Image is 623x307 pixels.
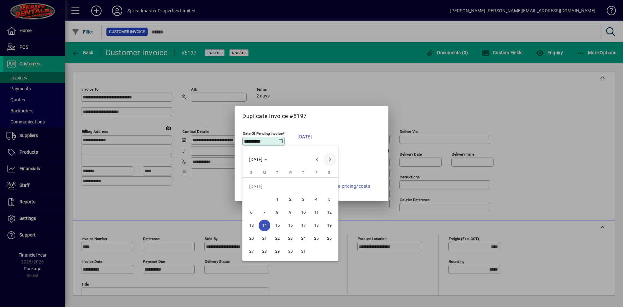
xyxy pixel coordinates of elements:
span: 11 [311,207,322,218]
button: Fri Jul 25 2025 [310,232,323,245]
button: Tue Jul 08 2025 [271,206,284,219]
span: W [289,171,292,175]
span: M [263,171,266,175]
span: 13 [246,220,257,231]
span: 8 [272,207,283,218]
button: Fri Jul 11 2025 [310,206,323,219]
span: 9 [285,207,296,218]
span: 1 [272,194,283,205]
button: Thu Jul 24 2025 [297,232,310,245]
span: 29 [272,246,283,257]
span: 18 [311,220,322,231]
button: Mon Jul 28 2025 [258,245,271,258]
button: Fri Jul 04 2025 [310,193,323,206]
span: T [302,171,304,175]
button: Previous month [311,153,324,166]
button: Wed Jul 02 2025 [284,193,297,206]
button: Mon Jul 21 2025 [258,232,271,245]
span: 15 [272,220,283,231]
span: 31 [298,246,309,257]
button: Mon Jul 07 2025 [258,206,271,219]
span: 10 [298,207,309,218]
button: Tue Jul 22 2025 [271,232,284,245]
button: Choose month and year [247,154,270,165]
button: Sat Jul 26 2025 [323,232,336,245]
button: Sun Jul 20 2025 [245,232,258,245]
span: 23 [285,233,296,244]
span: 7 [259,207,270,218]
span: 17 [298,220,309,231]
button: Mon Jul 14 2025 [258,219,271,232]
button: Tue Jul 29 2025 [271,245,284,258]
span: 19 [324,220,335,231]
button: Wed Jul 23 2025 [284,232,297,245]
button: Wed Jul 16 2025 [284,219,297,232]
span: 25 [311,233,322,244]
span: F [315,171,317,175]
button: Sun Jul 27 2025 [245,245,258,258]
button: Tue Jul 15 2025 [271,219,284,232]
span: 27 [246,246,257,257]
span: T [276,171,278,175]
button: Fri Jul 18 2025 [310,219,323,232]
button: Wed Jul 09 2025 [284,206,297,219]
span: 14 [259,220,270,231]
button: Sat Jul 19 2025 [323,219,336,232]
span: 4 [311,194,322,205]
span: S [250,171,252,175]
button: Thu Jul 03 2025 [297,193,310,206]
span: S [328,171,330,175]
span: 12 [324,207,335,218]
span: 30 [285,246,296,257]
button: Sat Jul 05 2025 [323,193,336,206]
span: 28 [259,246,270,257]
span: 22 [272,233,283,244]
button: Sun Jul 06 2025 [245,206,258,219]
span: 16 [285,220,296,231]
span: 26 [324,233,335,244]
button: Wed Jul 30 2025 [284,245,297,258]
button: Sat Jul 12 2025 [323,206,336,219]
span: [DATE] [249,157,263,162]
span: 24 [298,233,309,244]
span: 3 [298,194,309,205]
span: 5 [324,194,335,205]
button: Tue Jul 01 2025 [271,193,284,206]
button: Thu Jul 10 2025 [297,206,310,219]
td: [DATE] [245,180,336,193]
button: Next month [324,153,336,166]
span: 2 [285,194,296,205]
button: Thu Jul 17 2025 [297,219,310,232]
span: 21 [259,233,270,244]
span: 20 [246,233,257,244]
button: Thu Jul 31 2025 [297,245,310,258]
span: 6 [246,207,257,218]
button: Sun Jul 13 2025 [245,219,258,232]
